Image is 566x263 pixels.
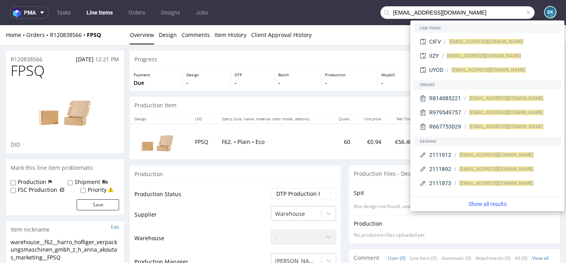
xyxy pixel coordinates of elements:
[138,101,177,131] img: 13668504-packhelp-mailerbox-f-56-double-plain.png
[449,39,523,44] span: [EMAIL_ADDRESS][DOMAIN_NAME]
[500,89,529,99] th: Deadline
[429,52,439,60] div: IIZY
[521,76,555,84] a: Edit In Order
[186,54,227,62] p: -
[217,89,330,99] th: Specs (size, name, material, color mode, addons)
[134,54,178,62] p: Due
[349,140,560,157] div: Production Files - Design
[515,224,527,241] a: All (0)
[130,140,341,158] div: Production
[485,47,556,52] p: "Shipment" Email Sent?
[417,89,478,99] th: Stage
[130,26,560,43] div: Progress
[545,7,556,18] figcaption: BK
[459,166,533,172] span: [EMAIL_ADDRESS][DOMAIN_NAME]
[429,66,443,74] div: UYOD
[75,153,100,161] label: Shipment
[59,161,65,169] img: icon-fsc-production-flag.svg
[325,54,373,62] p: -
[134,162,269,180] td: Production Status
[330,99,355,134] td: 60
[330,89,355,99] th: Quant.
[485,54,556,62] p: -
[429,151,451,159] div: 2111912
[469,110,543,115] span: [EMAIL_ADDRESS][DOMAIN_NAME]
[429,165,451,173] div: 2111892
[429,38,441,46] div: CIFV
[355,89,386,99] th: Unit price
[111,199,119,205] a: Edit
[278,54,317,62] p: -
[381,47,423,52] p: Waybill
[134,204,269,227] td: Warehouse
[459,180,533,186] span: [EMAIL_ADDRESS][DOMAIN_NAME]
[354,207,555,213] div: No production files uploaded yet
[134,180,269,204] td: Supplier
[235,47,270,52] p: DTP
[278,47,317,52] p: Batch
[77,174,119,185] button: Save
[87,6,101,13] a: FPSQ
[6,134,124,151] div: Mark this line item problematic
[354,178,555,185] p: Box design not found, unable to generate spit
[88,161,107,169] label: Priority
[469,96,543,101] span: [EMAIL_ADDRESS][DOMAIN_NAME]
[191,6,213,19] a: Jobs
[476,224,511,241] a: Attachments (0)
[388,224,406,241] a: User (0)
[410,224,437,241] a: Line Item (0)
[431,54,477,62] p: -
[529,89,560,99] th: Shipment
[33,61,96,109] img: 13668504-packhelp-mailerbox-f-56-double-plain.png
[24,10,36,15] span: pma
[130,89,190,99] th: Design
[11,213,119,236] div: warehouse__f62__harro_hofliger_verpackungsmaschinen_gmbh_z_h_anna_akoutas_marketing__FPSQ
[429,94,461,102] div: R814085221
[422,112,464,121] div: → Production
[134,47,178,52] p: Payment
[6,196,124,213] div: Item nickname
[429,123,461,131] div: R667753029
[190,89,217,99] th: LIID
[9,6,49,19] button: pma
[124,6,150,19] a: Orders
[186,47,227,52] p: Design
[529,99,560,134] td: UPS
[429,179,451,187] div: 2111873
[26,6,50,13] a: Orders
[190,99,217,134] td: FPSQ
[452,67,526,73] span: [EMAIL_ADDRESS][DOMAIN_NAME]
[18,153,46,161] label: Production
[95,30,119,38] span: 12:21 PM
[76,30,94,38] span: [DATE]
[325,47,373,52] p: Production
[354,195,382,202] p: Production
[459,152,533,158] span: [EMAIL_ADDRESS][DOMAIN_NAME]
[50,6,87,13] a: R120838566
[532,230,549,244] a: View all (0)
[355,99,386,134] td: €0.94
[134,76,176,84] p: Production Item
[235,54,270,62] p: -
[442,224,471,241] a: Automatic (0)
[413,24,561,33] div: Line items
[11,30,42,38] a: R120838566
[413,200,561,208] a: Show all results
[386,89,417,99] th: Net Total
[52,6,75,19] a: Tasks
[11,116,20,123] span: DID
[222,113,325,121] p: F62. • Plain • Eco
[413,80,561,90] div: Orders
[354,229,382,244] span: Comments
[386,99,417,134] td: €56.40
[102,153,108,161] img: icon-shipping-flag.svg
[6,6,26,13] a: Home
[429,109,461,116] div: R979549757
[447,53,521,59] span: [EMAIL_ADDRESS][DOMAIN_NAME]
[11,38,45,53] span: FPSQ
[431,47,477,52] p: Shipment
[82,6,118,19] a: Line Items
[13,8,24,17] img: logo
